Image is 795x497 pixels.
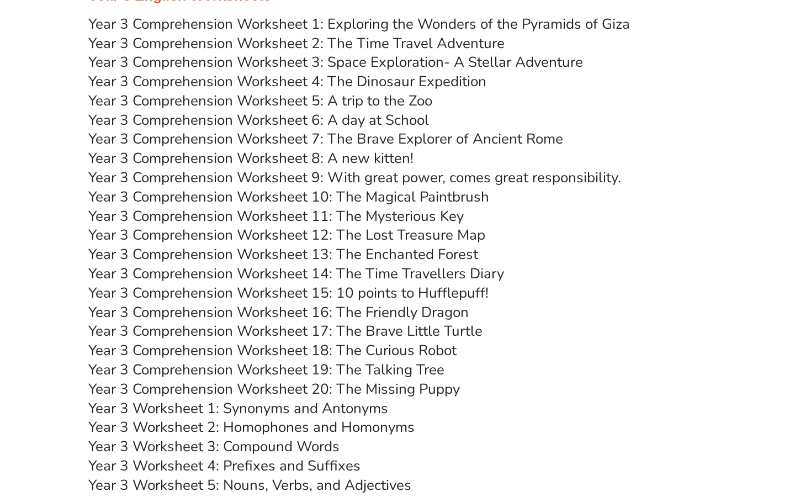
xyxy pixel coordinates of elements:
[88,437,340,456] a: Year 3 Worksheet 3: Compound Words
[88,34,505,53] a: Year 3 Comprehension Worksheet 2: The Time Travel Adventure
[88,91,432,110] a: Year 3 Comprehension Worksheet 5: A trip to the Zoo
[88,321,483,341] a: Year 3 Comprehension Worksheet 17: The Brave Little Turtle
[88,168,621,187] a: Year 3 Comprehension Worksheet 9: With great power, comes great responsibility.
[88,207,464,226] a: Year 3 Comprehension Worksheet 11: The Mysterious Key
[88,456,361,475] a: Year 3 Worksheet 4: Prefixes and Suffixes
[88,245,478,264] a: Year 3 Comprehension Worksheet 13: The Enchanted Forest
[88,149,414,168] a: Year 3 Comprehension Worksheet 8: A new kitten!
[88,187,489,207] a: Year 3 Comprehension Worksheet 10: The Magical Paintbrush
[88,417,415,437] a: Year 3 Worksheet 2: Homophones and Homonyms
[88,475,411,495] a: Year 3 Worksheet 5: Nouns, Verbs, and Adjectives
[88,379,460,399] a: Year 3 Comprehension Worksheet 20: The Missing Puppy
[88,303,469,322] a: Year 3 Comprehension Worksheet 16: The Friendly Dragon
[88,264,504,283] a: Year 3 Comprehension Worksheet 14: The Time Travellers Diary
[88,72,486,91] a: Year 3 Comprehension Worksheet 4: The Dinosaur Expedition
[88,129,563,149] a: Year 3 Comprehension Worksheet 7: The Brave Explorer of Ancient Rome
[88,360,444,379] a: Year 3 Comprehension Worksheet 19: The Talking Tree
[606,372,795,497] iframe: Chat Widget
[88,399,388,418] a: Year 3 Worksheet 1: Synonyms and Antonyms
[88,225,485,245] a: Year 3 Comprehension Worksheet 12: The Lost Treasure Map
[88,110,429,130] a: Year 3 Comprehension Worksheet 6: A day at School
[88,283,489,303] a: Year 3 Comprehension Worksheet 15: 10 points to Hufflepuff!
[88,14,630,34] a: Year 3 Comprehension Worksheet 1: Exploring the Wonders of the Pyramids of Giza
[88,341,457,360] a: Year 3 Comprehension Worksheet 18: The Curious Robot
[88,52,583,72] a: Year 3 Comprehension Worksheet 3: Space Exploration- A Stellar Adventure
